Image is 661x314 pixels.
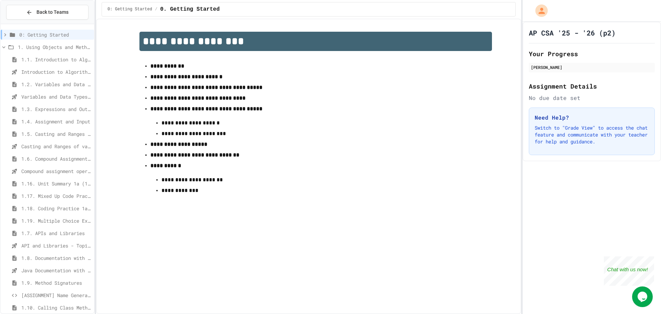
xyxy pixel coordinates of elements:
span: 1.9. Method Signatures [21,279,91,286]
span: / [155,7,157,12]
span: 1.6. Compound Assignment Operators [21,155,91,162]
span: 1.4. Assignment and Input [21,118,91,125]
span: 1.5. Casting and Ranges of Values [21,130,91,138]
span: [ASSIGNMENT] Name Generator Tool (LO5) [21,292,91,299]
span: API and Libraries - Topic 1.7 [21,242,91,249]
span: 1.18. Coding Practice 1a (1.1-1.6) [21,205,91,212]
button: Back to Teams [6,5,88,20]
span: 1. Using Objects and Methods [18,43,91,51]
span: 1.8. Documentation with Comments and Preconditions [21,254,91,262]
span: 1.19. Multiple Choice Exercises for Unit 1a (1.1-1.6) [21,217,91,224]
span: 0: Getting Started [19,31,91,38]
span: 1.10. Calling Class Methods [21,304,91,311]
p: Switch to "Grade View" to access the chat feature and communicate with your teacher for help and ... [535,124,649,145]
h2: Assignment Details [529,81,655,91]
span: 1.1. Introduction to Algorithms, Programming, and Compilers [21,56,91,63]
h2: Your Progress [529,49,655,59]
span: 1.3. Expressions and Output [New] [21,105,91,113]
div: [PERSON_NAME] [531,64,653,70]
div: No due date set [529,94,655,102]
h1: AP CSA '25 - '26 (p2) [529,28,616,38]
span: 1.2. Variables and Data Types [21,81,91,88]
span: 1.7. APIs and Libraries [21,230,91,237]
span: Introduction to Algorithms, Programming, and Compilers [21,68,91,75]
span: Compound assignment operators - Quiz [21,168,91,175]
span: 0. Getting Started [160,5,220,13]
iframe: chat widget [604,256,654,286]
span: 0: Getting Started [107,7,152,12]
div: My Account [528,3,549,19]
h3: Need Help? [535,113,649,122]
span: Casting and Ranges of variables - Quiz [21,143,91,150]
iframe: chat widget [632,286,654,307]
span: Back to Teams [36,9,69,16]
span: Variables and Data Types - Quiz [21,93,91,100]
span: Java Documentation with Comments - Topic 1.8 [21,267,91,274]
span: 1.17. Mixed Up Code Practice 1.1-1.6 [21,192,91,200]
span: 1.16. Unit Summary 1a (1.1-1.6) [21,180,91,187]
